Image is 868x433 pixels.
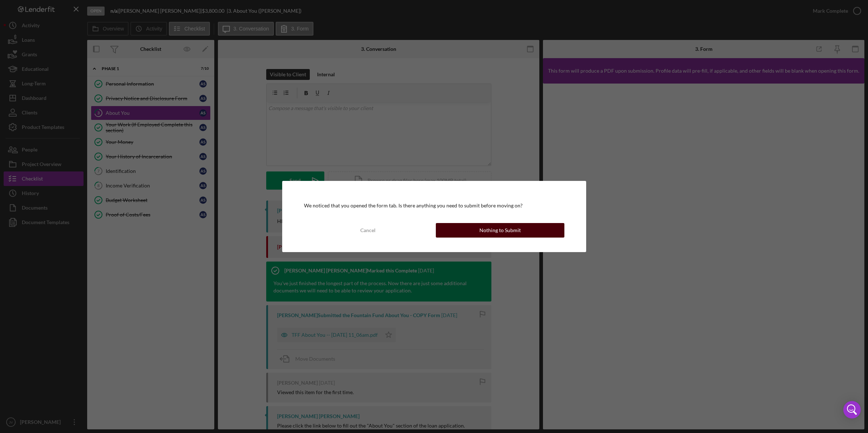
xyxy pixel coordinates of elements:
[479,223,521,238] div: Nothing to Submit
[436,223,564,238] button: Nothing to Submit
[843,401,861,418] div: Open Intercom Messenger
[304,203,564,209] div: We noticed that you opened the form tab. Is there anything you need to submit before moving on?
[360,223,376,238] div: Cancel
[304,223,433,238] button: Cancel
